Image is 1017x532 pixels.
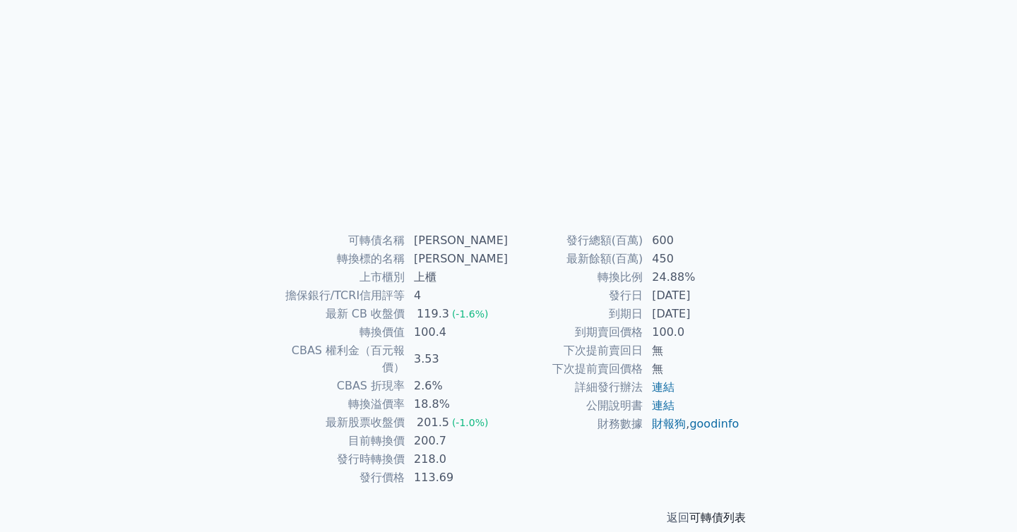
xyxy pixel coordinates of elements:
td: 轉換比例 [509,268,643,286]
td: 轉換溢價率 [277,395,405,413]
td: 財務數據 [509,415,643,433]
td: 發行時轉換價 [277,450,405,468]
td: 18.8% [405,395,509,413]
td: 發行日 [509,286,643,305]
td: CBAS 折現率 [277,377,405,395]
td: 最新 CB 收盤價 [277,305,405,323]
td: 113.69 [405,468,509,487]
td: 24.88% [643,268,740,286]
td: 公開說明書 [509,397,643,415]
td: 上市櫃別 [277,268,405,286]
div: 201.5 [414,414,452,431]
div: 119.3 [414,306,452,322]
td: 無 [643,360,740,378]
td: 100.0 [643,323,740,341]
td: [DATE] [643,305,740,323]
a: 連結 [652,399,674,412]
td: 218.0 [405,450,509,468]
td: 100.4 [405,323,509,341]
td: 600 [643,231,740,250]
td: 上櫃 [405,268,509,286]
td: 200.7 [405,432,509,450]
a: 可轉債列表 [689,511,746,524]
td: 詳細發行辦法 [509,378,643,397]
td: 發行總額(百萬) [509,231,643,250]
span: (-1.0%) [452,417,489,428]
td: [PERSON_NAME] [405,250,509,268]
div: 聊天小工具 [946,464,1017,532]
a: 財報狗 [652,417,686,430]
td: 轉換標的名稱 [277,250,405,268]
td: 最新股票收盤價 [277,413,405,432]
td: 到期日 [509,305,643,323]
td: 最新餘額(百萬) [509,250,643,268]
td: 下次提前賣回價格 [509,360,643,378]
td: 450 [643,250,740,268]
td: , [643,415,740,433]
td: 無 [643,341,740,360]
span: (-1.6%) [452,308,489,320]
td: 轉換價值 [277,323,405,341]
iframe: Chat Widget [946,464,1017,532]
td: 發行價格 [277,468,405,487]
td: [PERSON_NAME] [405,231,509,250]
td: 4 [405,286,509,305]
td: CBAS 權利金（百元報價） [277,341,405,377]
td: 下次提前賣回日 [509,341,643,360]
a: 連結 [652,380,674,394]
a: goodinfo [689,417,739,430]
td: 3.53 [405,341,509,377]
td: 目前轉換價 [277,432,405,450]
td: [DATE] [643,286,740,305]
p: 返回 [260,509,757,526]
td: 可轉債名稱 [277,231,405,250]
td: 擔保銀行/TCRI信用評等 [277,286,405,305]
td: 到期賣回價格 [509,323,643,341]
td: 2.6% [405,377,509,395]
